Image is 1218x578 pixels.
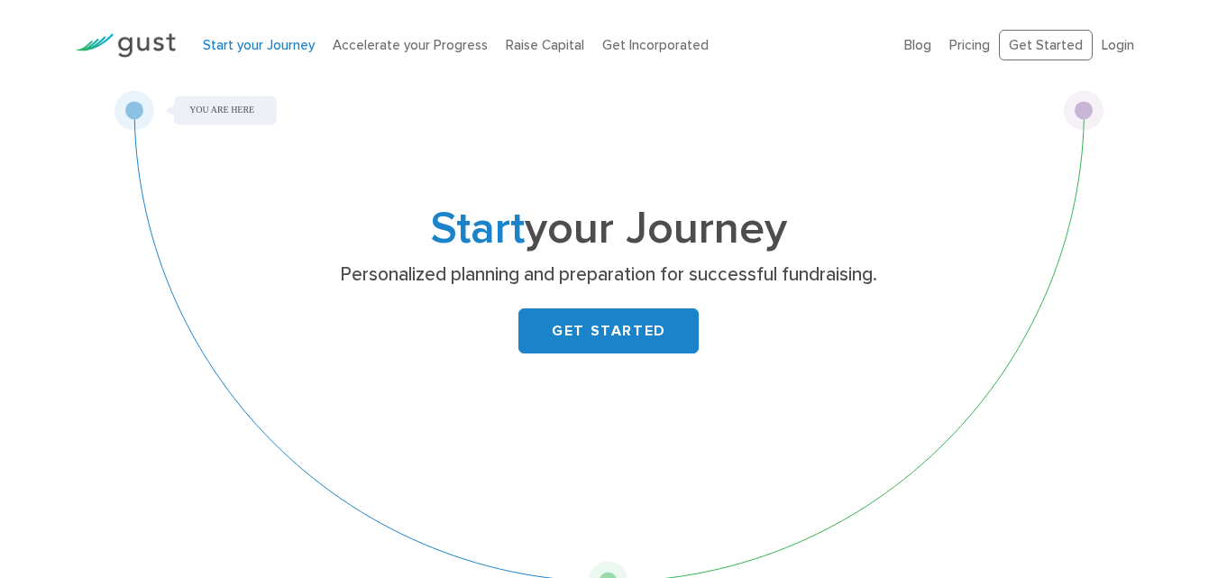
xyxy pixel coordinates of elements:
[506,37,584,53] a: Raise Capital
[260,262,958,288] p: Personalized planning and preparation for successful fundraising.
[1102,37,1134,53] a: Login
[333,37,488,53] a: Accelerate your Progress
[949,37,990,53] a: Pricing
[431,202,525,255] span: Start
[75,33,176,58] img: Gust Logo
[518,308,699,353] a: GET STARTED
[252,208,965,250] h1: your Journey
[904,37,931,53] a: Blog
[602,37,709,53] a: Get Incorporated
[203,37,315,53] a: Start your Journey
[999,30,1093,61] a: Get Started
